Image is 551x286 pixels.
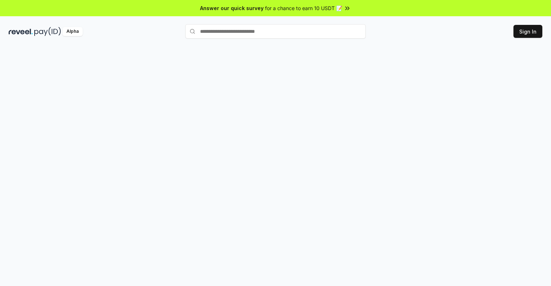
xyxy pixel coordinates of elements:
[200,4,264,12] span: Answer our quick survey
[265,4,342,12] span: for a chance to earn 10 USDT 📝
[9,27,33,36] img: reveel_dark
[62,27,83,36] div: Alpha
[34,27,61,36] img: pay_id
[513,25,542,38] button: Sign In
